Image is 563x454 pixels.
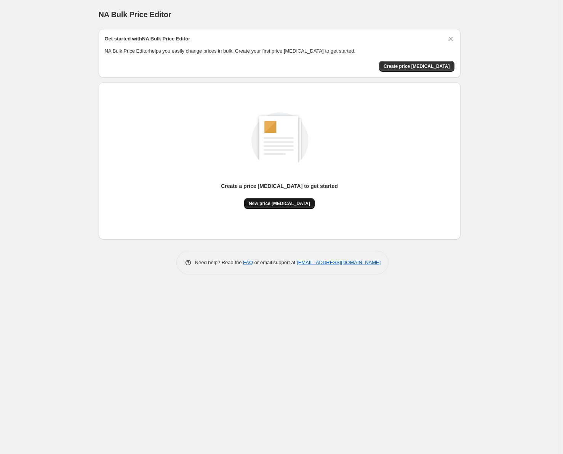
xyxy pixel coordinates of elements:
[244,198,315,209] button: New price [MEDICAL_DATA]
[243,260,253,265] a: FAQ
[447,35,454,43] button: Dismiss card
[379,61,454,72] button: Create price change job
[249,201,310,207] span: New price [MEDICAL_DATA]
[105,47,454,55] p: NA Bulk Price Editor helps you easily change prices in bulk. Create your first price [MEDICAL_DAT...
[105,35,190,43] h2: Get started with NA Bulk Price Editor
[384,63,450,69] span: Create price [MEDICAL_DATA]
[99,10,171,19] span: NA Bulk Price Editor
[253,260,297,265] span: or email support at
[297,260,381,265] a: [EMAIL_ADDRESS][DOMAIN_NAME]
[221,182,338,190] p: Create a price [MEDICAL_DATA] to get started
[195,260,243,265] span: Need help? Read the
